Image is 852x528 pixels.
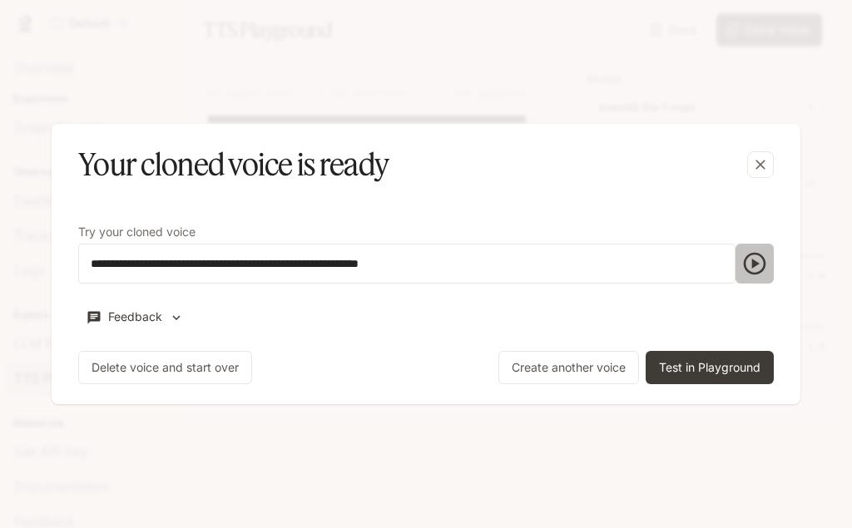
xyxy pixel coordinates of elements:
[78,226,196,238] p: Try your cloned voice
[78,144,389,185] h5: Your cloned voice is ready
[78,303,191,331] button: Feedback
[78,351,252,384] button: Delete voice and start over
[646,351,774,384] button: Test in Playground
[498,351,639,384] button: Create another voice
